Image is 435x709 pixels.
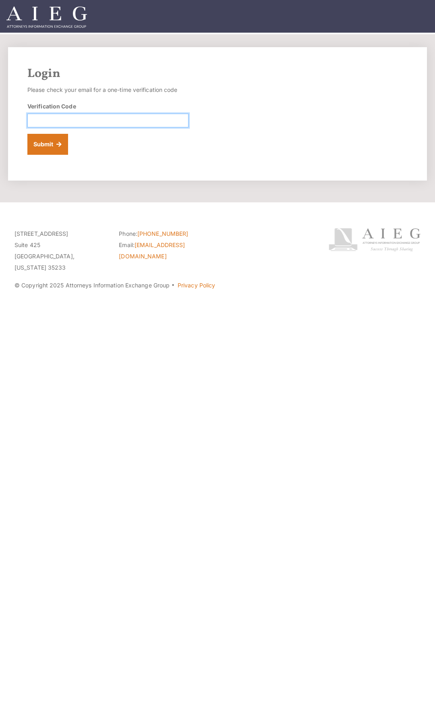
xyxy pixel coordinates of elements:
[137,230,188,237] a: [PHONE_NUMBER]
[27,102,76,110] label: Verification Code
[14,280,316,291] p: © Copyright 2025 Attorneys Information Exchange Group
[27,84,188,96] p: Please check your email for a one-time verification code
[119,239,211,262] li: Email:
[27,134,68,155] button: Submit
[14,228,107,273] p: [STREET_ADDRESS] Suite 425 [GEOGRAPHIC_DATA], [US_STATE] 35233
[178,282,215,289] a: Privacy Policy
[119,228,211,239] li: Phone:
[329,228,420,252] img: Attorneys Information Exchange Group logo
[27,67,408,81] h2: Login
[119,241,185,260] a: [EMAIL_ADDRESS][DOMAIN_NAME]
[171,285,175,289] span: ·
[6,6,87,28] img: Attorneys Information Exchange Group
